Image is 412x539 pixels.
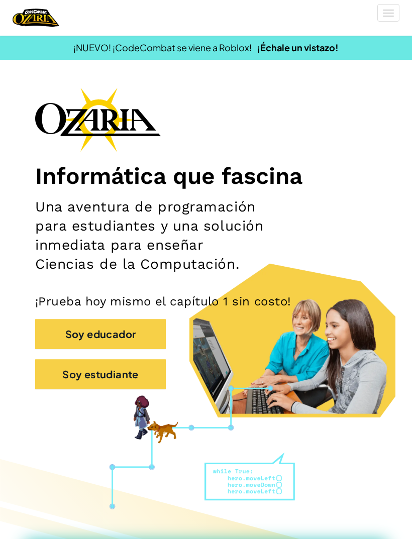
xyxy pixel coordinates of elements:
img: Home [13,8,59,28]
p: ¡Prueba hoy mismo el capítulo 1 sin costo! [35,294,377,309]
span: ¡NUEVO! ¡CodeCombat se viene a Roblox! [73,42,252,53]
button: Soy educador [35,319,166,349]
button: Soy estudiante [35,359,166,389]
a: Ozaria by CodeCombat logo [13,8,59,28]
a: ¡Échale un vistazo! [257,42,339,53]
img: Ozaria branding logo [35,87,161,152]
h2: Una aventura de programación para estudiantes y una solución inmediata para enseñar Ciencias de l... [35,197,264,274]
h1: Informática que fascina [35,162,377,190]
